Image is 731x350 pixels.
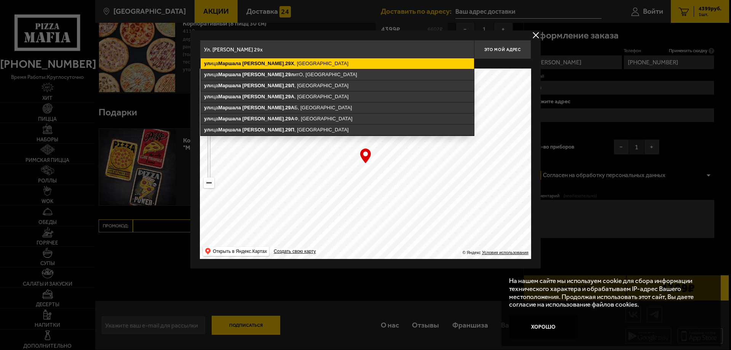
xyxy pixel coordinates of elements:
ymaps: [PERSON_NAME] [243,127,284,133]
ymaps: 29Л [285,83,294,88]
ymaps: Открыть в Яндекс.Картах [203,247,269,256]
ymaps: ул [204,127,210,133]
ymaps: 29л [285,72,294,77]
ymaps: ул [204,105,210,110]
a: Условия использования [482,250,528,255]
ymaps: © Яндекс [463,250,481,255]
ymaps: 29А [285,105,294,110]
button: Это мой адрес [474,40,531,59]
ymaps: ул [204,83,210,88]
ymaps: 29А [285,94,294,99]
ymaps: 29Х [285,61,294,66]
ymaps: ица , итО, [GEOGRAPHIC_DATA] [201,69,474,80]
button: Хорошо [509,316,578,339]
ymaps: ица , , [GEOGRAPHIC_DATA] [201,125,474,135]
ymaps: Маршала [218,94,241,99]
ymaps: ица , Б, [GEOGRAPHIC_DATA] [201,102,474,113]
ymaps: [PERSON_NAME] [243,72,284,77]
ymaps: ул [204,61,210,66]
ymaps: Открыть в Яндекс.Картах [213,247,267,256]
a: Создать свою карту [272,249,317,254]
ymaps: ул [204,72,210,77]
ymaps: 29П [285,127,294,133]
ymaps: [PERSON_NAME] [243,61,284,66]
ymaps: ул [204,116,210,121]
ymaps: ица , , [GEOGRAPHIC_DATA] [201,58,474,69]
ymaps: ица , Ф, [GEOGRAPHIC_DATA] [201,113,474,124]
ymaps: Маршала [218,127,241,133]
ymaps: ица , , [GEOGRAPHIC_DATA] [201,91,474,102]
ymaps: Маршала [218,105,241,110]
ymaps: [PERSON_NAME] [243,83,284,88]
ymaps: Маршала [218,83,241,88]
input: Введите адрес доставки [200,40,474,59]
ymaps: [PERSON_NAME] [243,105,284,110]
ymaps: Маршала [218,116,241,121]
ymaps: Маршала [218,61,241,66]
ymaps: [PERSON_NAME] [243,94,284,99]
p: Укажите дом на карте или в поле ввода [200,61,307,67]
ymaps: Маршала [218,72,241,77]
p: На нашем сайте мы используем cookie для сбора информации технического характера и обрабатываем IP... [509,277,709,308]
ymaps: ица , , [GEOGRAPHIC_DATA] [201,80,474,91]
span: Это мой адрес [484,47,521,52]
ymaps: ул [204,94,210,99]
button: delivery type [531,30,541,40]
ymaps: 29А [285,116,294,121]
ymaps: [PERSON_NAME] [243,116,284,121]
